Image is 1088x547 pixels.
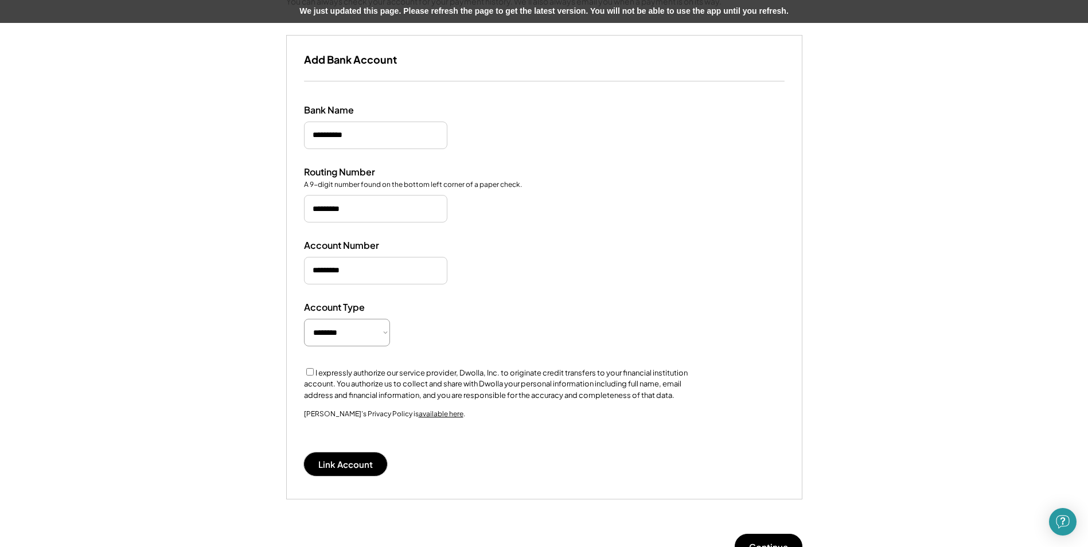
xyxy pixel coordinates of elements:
[304,53,397,66] h3: Add Bank Account
[304,409,465,435] div: [PERSON_NAME]’s Privacy Policy is .
[304,240,419,252] div: Account Number
[304,368,688,400] label: I expressly authorize our service provider, Dwolla, Inc. to originate credit transfers to your fi...
[1049,508,1077,536] div: Open Intercom Messenger
[304,104,419,116] div: Bank Name
[419,409,463,418] a: available here
[304,180,522,190] div: A 9-digit number found on the bottom left corner of a paper check.
[304,452,387,476] button: Link Account
[304,302,419,314] div: Account Type
[304,166,419,178] div: Routing Number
